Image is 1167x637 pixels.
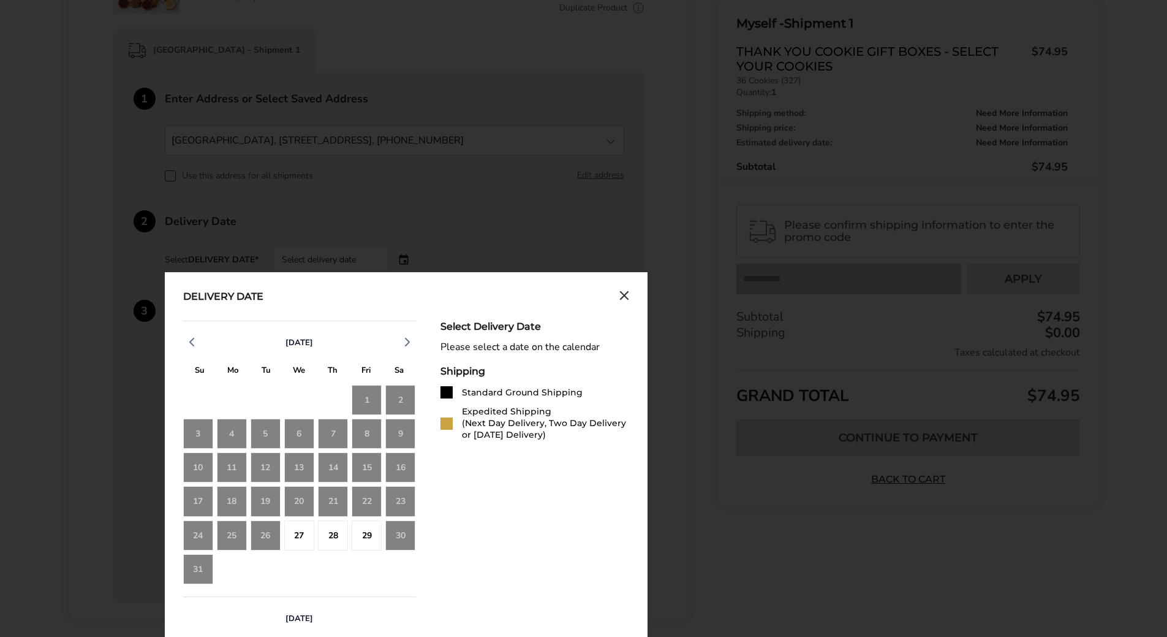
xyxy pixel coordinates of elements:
span: [DATE] [285,337,313,348]
div: T [249,362,282,381]
div: M [216,362,249,381]
span: [DATE] [285,613,313,624]
div: F [349,362,382,381]
div: Select Delivery Date [440,321,629,332]
div: S [382,362,415,381]
div: Delivery Date [183,291,263,304]
div: Shipping [440,365,629,377]
div: Please select a date on the calendar [440,341,629,353]
button: [DATE] [281,613,318,624]
div: S [183,362,216,381]
div: W [282,362,315,381]
button: [DATE] [281,337,318,348]
div: Expedited Shipping (Next Day Delivery, Two Day Delivery or [DATE] Delivery) [462,406,629,441]
div: T [316,362,349,381]
button: Close calendar [619,291,629,304]
div: Standard Ground Shipping [462,387,583,399]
